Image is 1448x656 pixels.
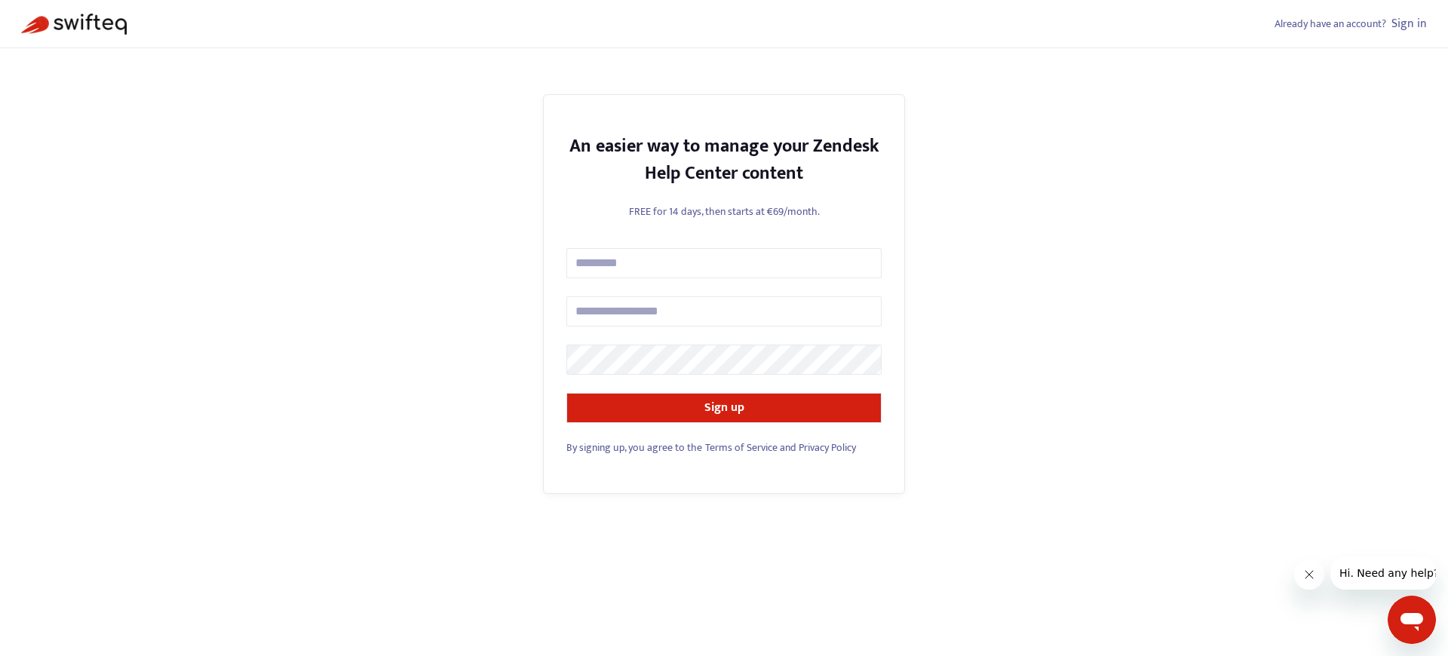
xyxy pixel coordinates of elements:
[566,439,702,456] span: By signing up, you agree to the
[1275,15,1386,32] span: Already have an account?
[799,439,856,456] a: Privacy Policy
[1388,596,1436,644] iframe: Button to launch messaging window
[566,204,882,219] p: FREE for 14 days, then starts at €69/month.
[704,397,744,418] strong: Sign up
[705,439,778,456] a: Terms of Service
[21,14,127,35] img: Swifteq
[1294,559,1324,590] iframe: Close message
[1330,556,1436,590] iframe: Message from company
[569,131,879,189] strong: An easier way to manage your Zendesk Help Center content
[9,11,109,23] span: Hi. Need any help?
[566,440,882,455] div: and
[566,393,882,423] button: Sign up
[1391,14,1427,34] a: Sign in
